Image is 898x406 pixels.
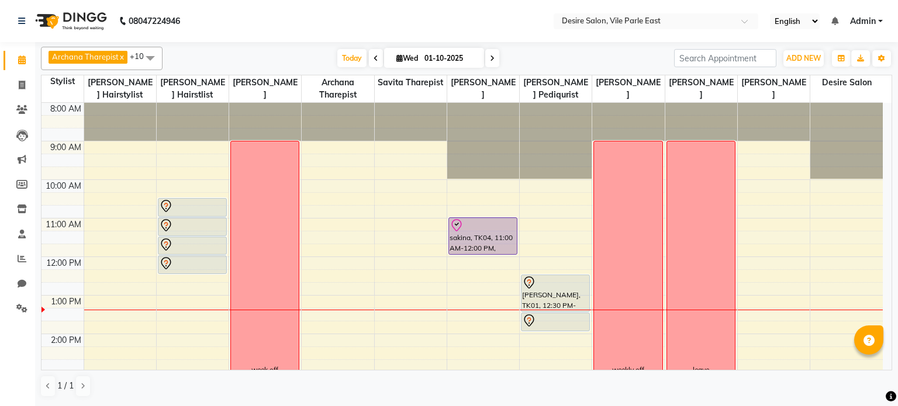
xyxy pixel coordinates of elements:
[43,180,84,192] div: 10:00 AM
[520,75,592,102] span: [PERSON_NAME] Pediqurist
[693,365,709,375] div: leave
[665,75,737,102] span: [PERSON_NAME]
[130,51,153,61] span: +10
[421,50,479,67] input: 2025-10-01
[119,52,124,61] a: x
[158,218,226,235] div: [PERSON_NAME], TK01, 11:00 AM-11:30 AM, Brazilian Wax - Full Hands
[49,296,84,308] div: 1:00 PM
[521,275,589,311] div: [PERSON_NAME], TK01, 12:30 PM-01:30 PM, Hand & Feet Treatment - Regular Pedicure
[592,75,664,102] span: [PERSON_NAME]
[158,256,226,273] div: [PERSON_NAME], TK01, 12:00 PM-12:30 PM, Threading - Eyebrow
[251,365,278,375] div: week off
[449,218,517,254] div: sakina, TK04, 11:00 AM-12:00 PM, Bikani wax
[783,50,824,67] button: ADD NEW
[810,75,883,90] span: desire salon
[612,365,644,375] div: weekly off
[337,49,367,67] span: Today
[44,257,84,269] div: 12:00 PM
[447,75,519,102] span: [PERSON_NAME]
[52,52,119,61] span: Archana Tharepist
[375,75,447,90] span: savita Tharepist
[786,54,821,63] span: ADD NEW
[129,5,180,37] b: 08047224946
[393,54,421,63] span: Wed
[49,334,84,346] div: 2:00 PM
[521,313,589,331] div: [PERSON_NAME], TK01, 01:30 PM-02:00 PM, Hand & Feet Treatment - Regular Menicure
[42,75,84,88] div: Stylist
[302,75,374,102] span: Archana Tharepist
[674,49,776,67] input: Search Appointment
[43,218,84,231] div: 11:00 AM
[48,103,84,115] div: 8:00 AM
[57,380,74,392] span: 1 / 1
[158,199,226,216] div: [PERSON_NAME], TK06, 10:30 AM-11:00 AM, Hair Service - Hair wash
[30,5,110,37] img: logo
[84,75,156,102] span: [PERSON_NAME] Hairstylist
[738,75,810,102] span: [PERSON_NAME]
[48,141,84,154] div: 9:00 AM
[158,237,226,254] div: [PERSON_NAME], TK01, 11:30 AM-12:00 PM, Brazilian Wax - Half Legs
[229,75,301,102] span: [PERSON_NAME]
[157,75,229,102] span: [PERSON_NAME] Hairstlist
[850,15,876,27] span: Admin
